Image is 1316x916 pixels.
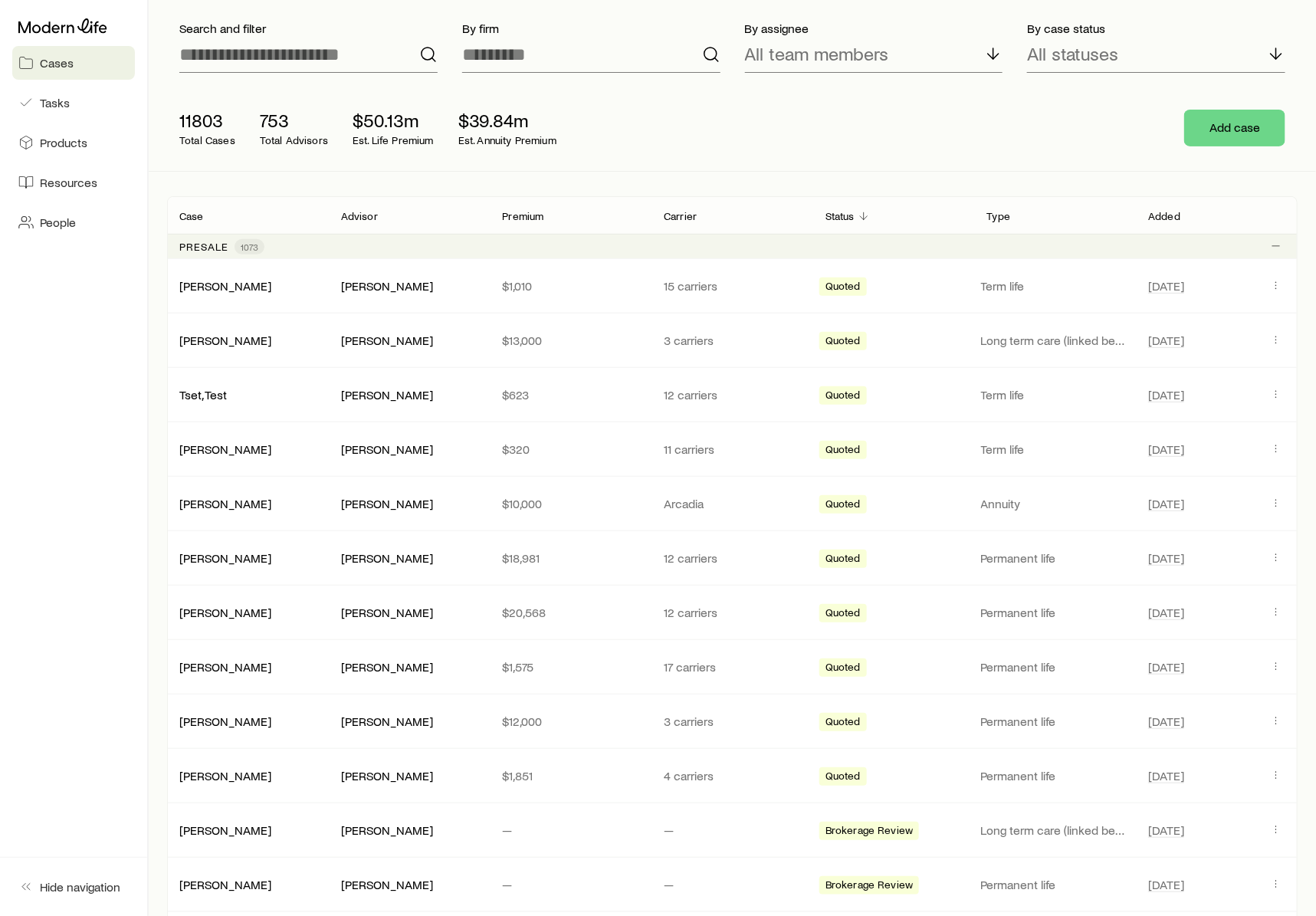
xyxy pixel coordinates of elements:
p: 3 carriers [664,714,801,729]
div: [PERSON_NAME] [341,605,433,621]
p: $50.13m [353,110,434,131]
p: Permanent life [981,550,1131,566]
p: Est. Annuity Premium [458,134,556,146]
p: Long term care (linked benefit) [981,333,1131,348]
div: [PERSON_NAME] [179,714,271,730]
p: — [664,822,801,838]
div: [PERSON_NAME] [341,714,433,730]
span: [DATE] [1148,877,1184,892]
p: — [502,822,639,838]
span: Products [40,135,87,150]
p: 12 carriers [664,605,801,620]
p: $20,568 [502,605,639,620]
a: Tset, Test [179,387,227,402]
p: Presale [179,241,228,253]
span: Quoted [825,552,861,568]
div: [PERSON_NAME] [341,659,433,675]
div: [PERSON_NAME] [179,768,271,784]
p: Term life [981,278,1131,294]
p: By assignee [745,21,1003,36]
div: Tset, Test [179,387,227,403]
p: Permanent life [981,768,1131,783]
div: [PERSON_NAME] [341,442,433,458]
span: [DATE] [1148,333,1184,348]
span: [DATE] [1148,550,1184,566]
div: [PERSON_NAME] [179,496,271,512]
span: Brokerage Review [825,824,914,840]
div: [PERSON_NAME] [341,387,433,403]
a: Resources [12,166,135,199]
p: Added [1148,210,1180,222]
p: Search and filter [179,21,438,36]
div: [PERSON_NAME] [179,550,271,566]
span: People [40,215,76,230]
p: 12 carriers [664,550,801,566]
a: Tasks [12,86,135,120]
div: [PERSON_NAME] [179,333,271,349]
p: $1,851 [502,768,639,783]
div: [PERSON_NAME] [341,822,433,839]
p: — [664,877,801,892]
span: Resources [40,175,97,190]
div: [PERSON_NAME] [179,659,271,675]
span: Quoted [825,389,861,405]
p: $623 [502,387,639,402]
span: [DATE] [1148,714,1184,729]
span: Quoted [825,497,861,514]
a: [PERSON_NAME] [179,550,271,565]
a: [PERSON_NAME] [179,877,271,891]
p: Permanent life [981,877,1131,892]
button: Hide navigation [12,870,135,904]
p: Term life [981,387,1131,402]
p: 17 carriers [664,659,801,675]
div: [PERSON_NAME] [341,496,433,512]
span: Quoted [825,280,861,296]
a: [PERSON_NAME] [179,659,271,674]
p: Case [179,210,204,222]
span: Quoted [825,606,861,622]
div: [PERSON_NAME] [179,605,271,621]
span: [DATE] [1148,442,1184,457]
p: — [502,877,639,892]
p: $39.84m [458,110,556,131]
p: Arcadia [664,496,801,511]
div: [PERSON_NAME] [341,877,433,893]
p: $1,575 [502,659,639,675]
p: Type [987,210,1011,222]
p: 4 carriers [664,768,801,783]
a: Products [12,126,135,159]
p: Permanent life [981,605,1131,620]
p: 753 [260,110,328,131]
div: [PERSON_NAME] [179,877,271,893]
a: [PERSON_NAME] [179,496,271,511]
p: Long term care (linked benefit) [981,822,1131,838]
p: Carrier [664,210,697,222]
p: 3 carriers [664,333,801,348]
span: 1073 [241,241,259,253]
span: [DATE] [1148,387,1184,402]
p: $10,000 [502,496,639,511]
a: [PERSON_NAME] [179,333,271,347]
p: Premium [502,210,543,222]
p: Permanent life [981,659,1131,675]
span: [DATE] [1148,659,1184,675]
span: Quoted [825,770,861,786]
span: Quoted [825,443,861,459]
span: Cases [40,55,74,71]
a: [PERSON_NAME] [179,605,271,619]
span: Quoted [825,661,861,677]
div: [PERSON_NAME] [341,278,433,294]
p: By case status [1027,21,1285,36]
a: Cases [12,46,135,80]
p: Status [825,210,855,222]
div: [PERSON_NAME] [179,278,271,294]
p: 15 carriers [664,278,801,294]
span: Quoted [825,715,861,731]
span: [DATE] [1148,605,1184,620]
p: $18,981 [502,550,639,566]
span: [DATE] [1148,496,1184,511]
a: [PERSON_NAME] [179,278,271,293]
p: Est. Life Premium [353,134,434,146]
span: Hide navigation [40,879,120,895]
p: All team members [745,43,889,64]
